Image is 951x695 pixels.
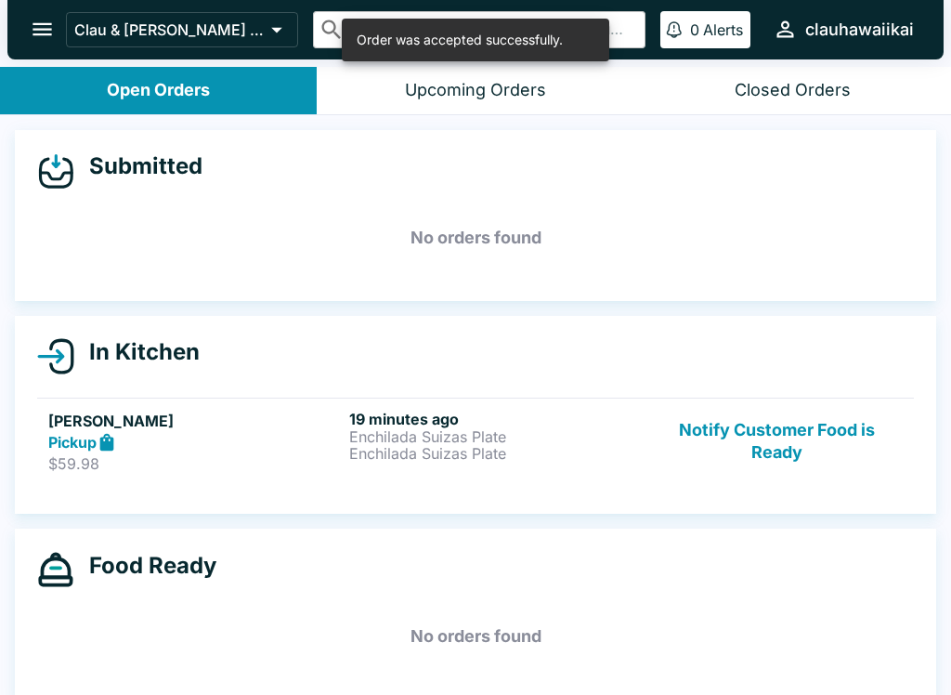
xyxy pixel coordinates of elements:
[74,338,200,366] h4: In Kitchen
[805,19,914,41] div: clauhawaiikai
[651,410,903,474] button: Notify Customer Food is Ready
[349,410,643,428] h6: 19 minutes ago
[74,552,216,580] h4: Food Ready
[48,454,342,473] p: $59.98
[48,433,97,452] strong: Pickup
[357,24,563,56] div: Order was accepted successfully.
[405,80,546,101] div: Upcoming Orders
[37,603,914,670] h5: No orders found
[74,152,202,180] h4: Submitted
[349,445,643,462] p: Enchilada Suizas Plate
[703,20,743,39] p: Alerts
[107,80,210,101] div: Open Orders
[349,428,643,445] p: Enchilada Suizas Plate
[37,204,914,271] h5: No orders found
[37,398,914,485] a: [PERSON_NAME]Pickup$59.9819 minutes agoEnchilada Suizas PlateEnchilada Suizas PlateNotify Custome...
[66,12,298,47] button: Clau & [PERSON_NAME] Cocina 2 - [US_STATE] Kai
[74,20,264,39] p: Clau & [PERSON_NAME] Cocina 2 - [US_STATE] Kai
[19,6,66,53] button: open drawer
[690,20,699,39] p: 0
[735,80,851,101] div: Closed Orders
[48,410,342,432] h5: [PERSON_NAME]
[765,9,921,49] button: clauhawaiikai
